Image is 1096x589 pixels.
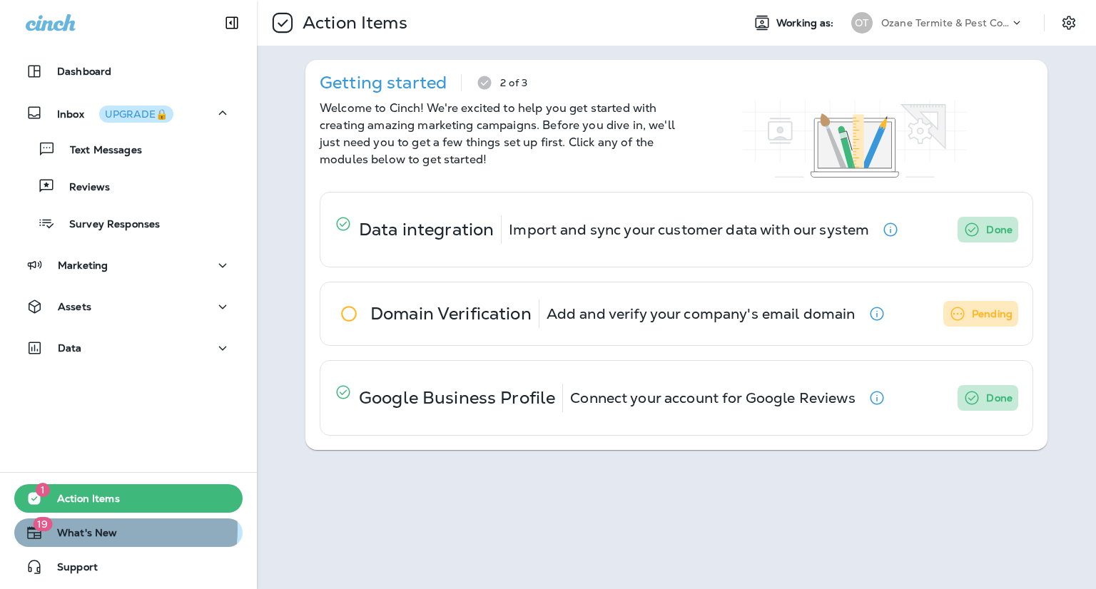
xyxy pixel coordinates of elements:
button: Support [14,553,243,581]
p: Reviews [55,181,110,195]
p: Connect your account for Google Reviews [570,392,855,404]
button: 1Action Items [14,484,243,513]
button: Dashboard [14,57,243,86]
button: Data [14,334,243,362]
p: Getting started [320,77,447,88]
button: UPGRADE🔒 [99,106,173,123]
div: UPGRADE🔒 [105,109,168,119]
button: InboxUPGRADE🔒 [14,98,243,127]
p: Marketing [58,260,108,271]
p: Done [986,221,1013,238]
span: 1 [36,483,50,497]
p: Data integration [359,224,494,235]
p: Pending [972,305,1013,322]
span: Action Items [43,493,120,510]
p: Import and sync your customer data with our system [509,224,869,235]
span: 19 [33,517,52,531]
p: Data [58,342,82,354]
p: Assets [58,301,91,312]
span: Working as: [776,17,837,29]
p: Text Messages [56,144,142,158]
p: Domain Verification [370,308,532,319]
p: 2 of 3 [500,77,527,88]
p: Welcome to Cinch! We're excited to help you get started with creating amazing marketing campaigns... [320,100,676,168]
p: Survey Responses [55,218,160,232]
button: Settings [1056,10,1082,36]
button: Marketing [14,251,243,280]
p: Ozane Termite & Pest Control [881,17,1010,29]
p: Dashboard [57,66,111,77]
p: Action Items [297,12,407,34]
span: What's New [43,527,117,544]
button: Survey Responses [14,208,243,238]
span: Support [43,561,98,578]
button: 19What's New [14,518,243,547]
p: Inbox [57,106,173,121]
p: Done [986,389,1013,406]
p: Google Business Profile [359,392,555,404]
p: Add and verify your company's email domain [547,308,856,319]
div: OT [851,12,873,34]
button: Assets [14,292,243,321]
button: Text Messages [14,134,243,164]
button: Reviews [14,171,243,201]
button: Collapse Sidebar [212,9,252,37]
